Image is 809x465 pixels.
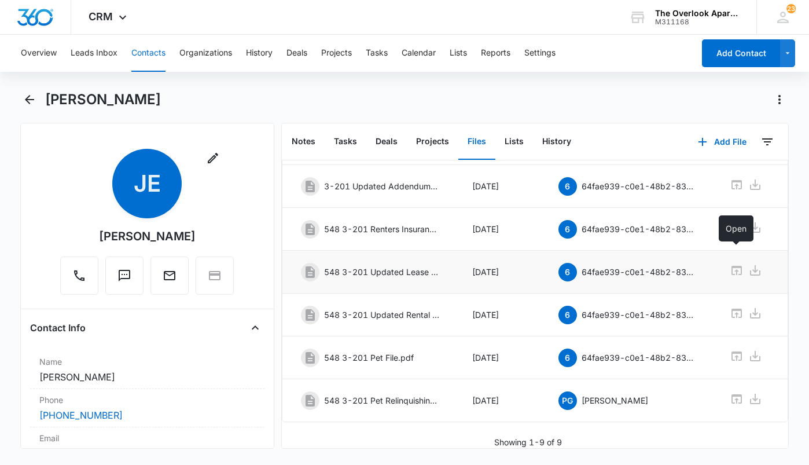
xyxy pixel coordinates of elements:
[582,223,697,235] p: 64fae939-c0e1-48b2-8362-5020b578f76b
[494,436,562,448] p: Showing 1-9 of 9
[495,124,533,160] button: Lists
[786,4,796,13] div: notifications count
[582,352,697,364] p: 64fae939-c0e1-48b2-8362-5020b578f76b
[282,124,325,160] button: Notes
[407,124,458,160] button: Projects
[39,446,155,460] a: [EMAIL_ADDRESS][DOMAIN_NAME]
[786,4,796,13] span: 23
[39,394,255,406] label: Phone
[131,35,166,72] button: Contacts
[558,220,577,239] span: 6
[655,9,740,18] div: account name
[582,266,697,278] p: 64fae939-c0e1-48b2-8362-5020b578f76b
[39,432,255,444] label: Email
[582,309,697,321] p: 64fae939-c0e1-48b2-8362-5020b578f76b
[655,18,740,26] div: account id
[246,35,273,72] button: History
[458,379,545,422] td: [DATE]
[758,133,777,151] button: Filters
[366,35,388,72] button: Tasks
[20,90,38,109] button: Back
[324,309,440,321] p: 548 3-201 Updated Rental Application .pdf
[770,90,789,109] button: Actions
[179,35,232,72] button: Organizations
[481,35,510,72] button: Reports
[71,35,117,72] button: Leads Inbox
[150,257,189,295] button: Email
[582,394,648,407] p: [PERSON_NAME]
[402,35,436,72] button: Calendar
[30,389,264,427] div: Phone[PHONE_NUMBER]
[524,35,556,72] button: Settings
[324,223,440,235] p: 548 3-201 Renters Insurance.pdf
[719,215,753,241] div: Open
[321,35,352,72] button: Projects
[150,274,189,284] a: Email
[324,180,440,192] p: 3-201 Updated Addendums.pdf
[458,124,495,160] button: Files
[686,128,758,156] button: Add File
[60,257,98,295] button: Call
[89,10,113,23] span: CRM
[105,274,144,284] a: Text
[30,351,264,389] div: Name[PERSON_NAME]
[30,321,86,335] h4: Contact Info
[246,318,264,337] button: Close
[21,35,57,72] button: Overview
[99,228,196,245] div: [PERSON_NAME]
[324,352,414,364] p: 548 3-201 Pet File.pdf
[558,349,577,367] span: 6
[39,356,255,368] label: Name
[702,39,780,67] button: Add Contact
[324,266,440,278] p: 548 3-201 Updated Lease Agreement.pdf
[458,165,545,208] td: [DATE]
[558,177,577,196] span: 6
[458,294,545,336] td: [DATE]
[324,394,440,407] p: 548 3-201 Pet Relinquishing Addendum
[558,391,577,410] span: PG
[458,208,545,251] td: [DATE]
[558,263,577,281] span: 6
[458,336,545,379] td: [DATE]
[39,370,255,384] dd: [PERSON_NAME]
[105,257,144,295] button: Text
[366,124,407,160] button: Deals
[60,274,98,284] a: Call
[458,251,545,294] td: [DATE]
[286,35,307,72] button: Deals
[325,124,366,160] button: Tasks
[45,91,161,108] h1: [PERSON_NAME]
[112,149,182,218] span: JE
[39,408,123,422] a: [PHONE_NUMBER]
[450,35,467,72] button: Lists
[582,180,697,192] p: 64fae939-c0e1-48b2-8362-5020b578f76b
[533,124,580,160] button: History
[558,306,577,324] span: 6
